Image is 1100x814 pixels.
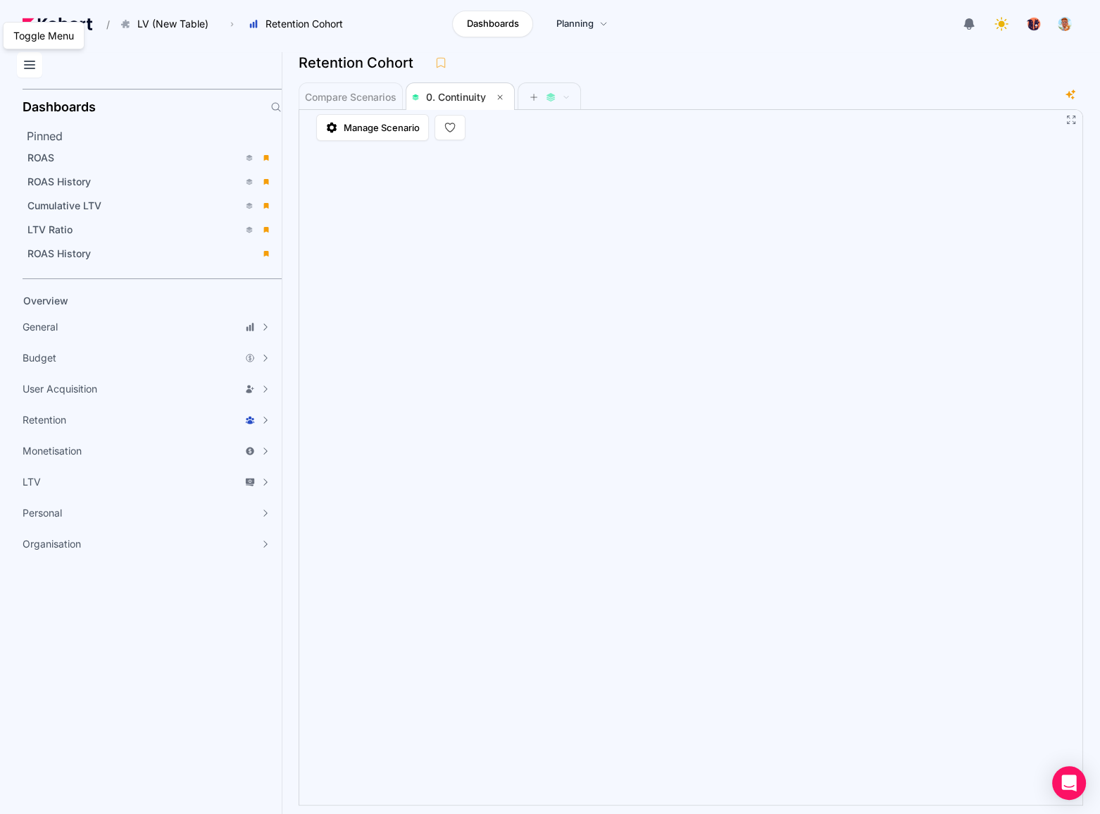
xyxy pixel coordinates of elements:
span: ROAS History [27,175,91,187]
button: Retention Cohort [241,12,358,36]
span: Budget [23,351,56,365]
span: Monetisation [23,444,82,458]
span: 0. Continuity [426,91,486,103]
span: LTV [23,475,41,489]
h3: Retention Cohort [299,56,422,70]
span: Compare Scenarios [305,92,396,102]
h2: Dashboards [23,101,96,113]
img: logo_TreesPlease_20230726120307121221.png [1027,17,1041,31]
span: › [227,18,237,30]
a: ROAS History [23,243,277,264]
span: / [95,17,110,32]
div: Toggle Menu [11,25,77,46]
span: Planning [556,17,594,31]
div: Open Intercom Messenger [1052,766,1086,800]
a: Manage Scenario [316,114,429,141]
span: Manage Scenario [344,121,420,135]
button: Fullscreen [1065,114,1077,125]
span: Retention [23,413,66,427]
img: Kohort logo [23,18,92,30]
span: Retention Cohort [265,17,343,31]
span: Personal [23,506,62,520]
span: ROAS [27,152,54,164]
span: Dashboards [467,17,519,31]
button: LV (New Table) [113,12,223,36]
a: Dashboards [452,11,533,37]
span: General [23,320,58,334]
span: User Acquisition [23,382,97,396]
span: ROAS History [27,247,91,259]
a: Planning [542,11,623,37]
a: Cumulative LTV [23,195,277,216]
span: Overview [23,295,68,307]
span: LV (New Table) [137,17,208,31]
h2: Pinned [27,128,282,144]
span: LTV Ratio [27,223,73,235]
span: Cumulative LTV [27,199,101,211]
a: LTV Ratio [23,219,277,240]
a: ROAS [23,147,277,168]
span: Organisation [23,537,81,551]
a: Overview [18,290,258,312]
a: ROAS History [23,171,277,192]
